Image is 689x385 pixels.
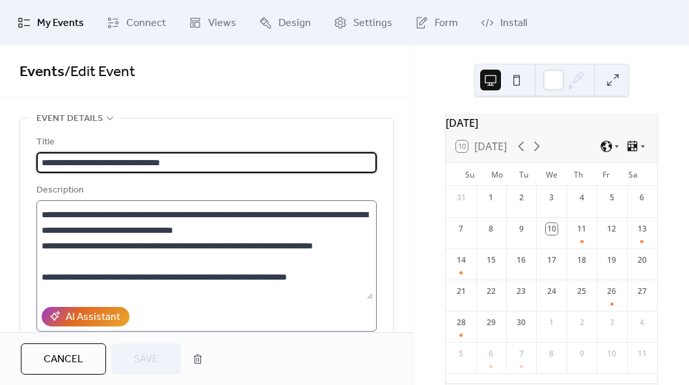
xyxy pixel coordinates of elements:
[483,163,511,186] div: Mo
[546,317,558,328] div: 1
[546,223,558,235] div: 10
[515,348,527,360] div: 7
[606,223,617,235] div: 12
[455,348,467,360] div: 5
[606,317,617,328] div: 3
[606,285,617,297] div: 26
[636,254,648,266] div: 20
[485,223,497,235] div: 8
[8,5,94,40] a: My Events
[546,192,558,204] div: 3
[619,163,647,186] div: Sa
[126,16,166,31] span: Connect
[485,192,497,204] div: 1
[179,5,246,40] a: Views
[36,111,103,127] span: Event details
[546,348,558,360] div: 8
[606,254,617,266] div: 19
[455,317,467,328] div: 28
[249,5,321,40] a: Design
[435,16,458,31] span: Form
[592,163,619,186] div: Fr
[405,5,468,40] a: Form
[636,223,648,235] div: 13
[455,254,467,266] div: 14
[324,5,402,40] a: Settings
[546,285,558,297] div: 24
[21,343,106,375] button: Cancel
[36,183,374,198] div: Description
[208,16,236,31] span: Views
[636,317,648,328] div: 4
[576,192,588,204] div: 4
[515,192,527,204] div: 2
[576,285,588,297] div: 25
[485,285,497,297] div: 22
[636,285,648,297] div: 27
[353,16,392,31] span: Settings
[456,163,483,186] div: Su
[576,317,588,328] div: 2
[546,254,558,266] div: 17
[515,317,527,328] div: 30
[511,163,538,186] div: Tu
[455,285,467,297] div: 21
[471,5,537,40] a: Install
[66,310,120,325] div: AI Assistant
[485,317,497,328] div: 29
[20,58,64,86] a: Events
[515,254,527,266] div: 16
[538,163,565,186] div: We
[42,307,129,326] button: AI Assistant
[97,5,176,40] a: Connect
[515,223,527,235] div: 9
[455,223,467,235] div: 7
[278,16,311,31] span: Design
[576,254,588,266] div: 18
[485,254,497,266] div: 15
[500,16,527,31] span: Install
[576,348,588,360] div: 9
[455,192,467,204] div: 31
[64,58,135,86] span: / Edit Event
[36,135,374,150] div: Title
[576,223,588,235] div: 11
[565,163,593,186] div: Th
[37,16,84,31] span: My Events
[485,348,497,360] div: 6
[636,192,648,204] div: 6
[606,192,617,204] div: 5
[44,352,83,367] span: Cancel
[636,348,648,360] div: 11
[515,285,527,297] div: 23
[606,348,617,360] div: 10
[446,115,657,131] div: [DATE]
